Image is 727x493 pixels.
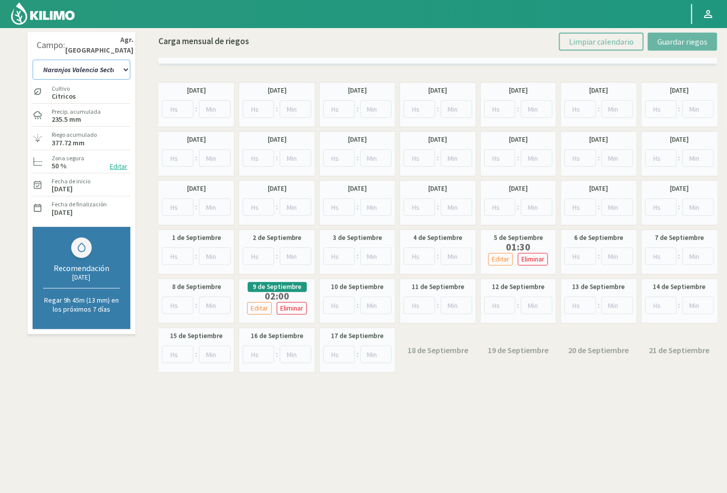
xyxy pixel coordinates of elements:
[360,149,392,167] input: Min
[247,302,272,315] button: Editar
[251,303,268,314] p: Editar
[107,161,130,172] button: Editar
[565,100,596,118] input: Hs
[162,346,194,363] input: Hs
[404,198,435,216] input: Hs
[509,184,528,194] label: [DATE]
[196,300,197,311] span: :
[52,209,73,216] label: [DATE]
[679,202,680,212] span: :
[323,149,355,167] input: Hs
[486,243,551,251] label: 01:30
[521,100,553,118] input: Min
[162,100,194,118] input: Hs
[598,202,600,212] span: :
[565,297,596,314] input: Hs
[323,297,355,314] input: Hs
[670,184,689,194] label: [DATE]
[357,202,358,212] span: :
[37,40,65,50] div: Campo:
[276,153,278,163] span: :
[602,149,633,167] input: Min
[517,153,519,163] span: :
[484,149,516,167] input: Hs
[484,297,516,314] input: Hs
[199,297,231,314] input: Min
[280,303,303,314] p: Eliminar
[517,202,519,212] span: :
[645,149,677,167] input: Hs
[437,153,439,163] span: :
[348,86,367,96] label: [DATE]
[598,153,600,163] span: :
[521,198,553,216] input: Min
[404,149,435,167] input: Hs
[172,233,221,243] label: 1 de Septiembre
[412,282,464,292] label: 11 de Septiembre
[243,198,274,216] input: Hs
[655,233,704,243] label: 7 de Septiembre
[569,344,629,356] label: 20 de Septiembre
[52,84,76,93] label: Cultivo
[682,100,714,118] input: Min
[357,153,358,163] span: :
[276,251,278,262] span: :
[441,198,472,216] input: Min
[559,33,644,51] button: Limpiar calendario
[65,35,133,56] strong: Agr. [GEOGRAPHIC_DATA]
[10,2,76,26] img: Kilimo
[488,344,549,356] label: 19 de Septiembre
[404,297,435,314] input: Hs
[437,202,439,212] span: :
[509,86,528,96] label: [DATE]
[602,248,633,265] input: Min
[280,198,311,216] input: Min
[682,149,714,167] input: Min
[517,104,519,114] span: :
[52,140,85,146] label: 377.72 mm
[253,282,302,292] label: 9 de Septiembre
[357,349,358,360] span: :
[348,135,367,145] label: [DATE]
[162,198,194,216] input: Hs
[243,149,274,167] input: Hs
[679,153,680,163] span: :
[187,86,206,96] label: [DATE]
[52,107,101,116] label: Precip. acumulada
[196,349,197,360] span: :
[574,233,623,243] label: 6 de Septiembre
[521,149,553,167] input: Min
[565,248,596,265] input: Hs
[170,331,223,341] label: 15 de Septiembre
[268,184,287,194] label: [DATE]
[360,346,392,363] input: Min
[589,184,608,194] label: [DATE]
[428,135,447,145] label: [DATE]
[276,349,278,360] span: :
[162,248,194,265] input: Hs
[517,300,519,311] span: :
[196,153,197,163] span: :
[43,296,120,314] p: Regar 9h 45m (13 mm) en los próximos 7 días
[657,37,708,47] span: Guardar riegos
[602,297,633,314] input: Min
[565,149,596,167] input: Hs
[682,248,714,265] input: Min
[323,248,355,265] input: Hs
[52,93,76,100] label: Citricos
[589,86,608,96] label: [DATE]
[172,282,221,292] label: 8 de Septiembre
[162,297,194,314] input: Hs
[441,149,472,167] input: Min
[602,198,633,216] input: Min
[52,130,97,139] label: Riego acumulado
[509,135,528,145] label: [DATE]
[187,135,206,145] label: [DATE]
[357,251,358,262] span: :
[360,297,392,314] input: Min
[682,297,714,314] input: Min
[679,300,680,311] span: :
[682,198,714,216] input: Min
[360,100,392,118] input: Min
[251,331,303,341] label: 16 de Septiembre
